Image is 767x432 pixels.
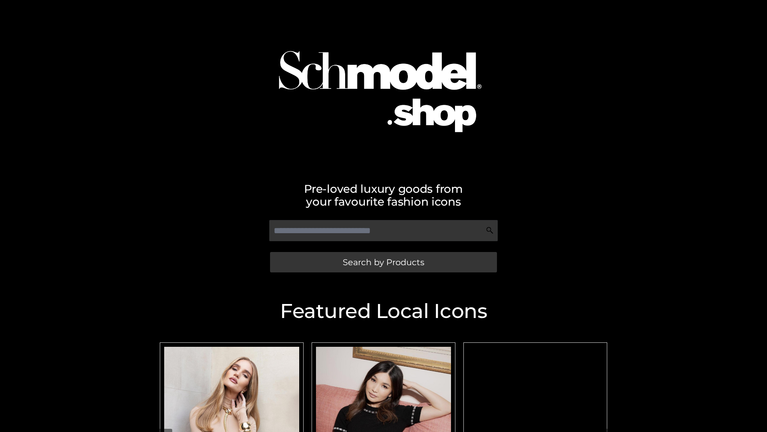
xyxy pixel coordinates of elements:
[156,182,611,208] h2: Pre-loved luxury goods from your favourite fashion icons
[270,252,497,272] a: Search by Products
[486,226,494,234] img: Search Icon
[343,258,424,266] span: Search by Products
[156,301,611,321] h2: Featured Local Icons​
